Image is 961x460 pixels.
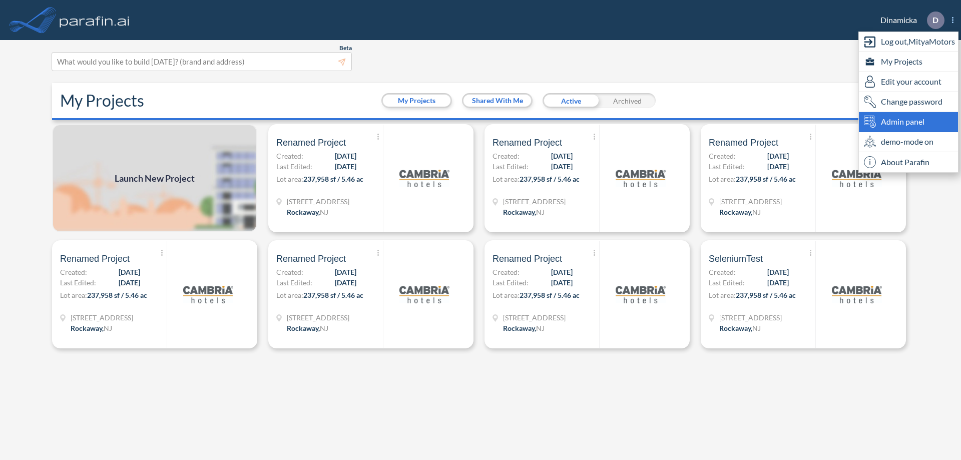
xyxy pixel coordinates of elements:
button: Shared With Me [463,95,531,107]
div: Rockaway, NJ [287,207,328,217]
span: SeleniumTest [709,253,763,265]
span: 237,958 sf / 5.46 ac [303,175,363,183]
span: Last Edited: [709,277,745,288]
div: Archived [599,93,656,108]
span: Renamed Project [493,253,562,265]
span: Lot area: [276,175,303,183]
span: NJ [320,324,328,332]
img: logo [616,269,666,319]
span: 321 Mt Hope Ave [719,196,782,207]
span: NJ [752,324,761,332]
span: NJ [536,208,545,216]
span: NJ [104,324,112,332]
span: Created: [60,267,87,277]
span: Last Edited: [276,161,312,172]
h2: My Projects [60,91,144,110]
span: Rockaway , [71,324,104,332]
span: Rockaway , [503,324,536,332]
img: logo [58,10,132,30]
span: 237,958 sf / 5.46 ac [520,291,580,299]
span: Rockaway , [719,208,752,216]
div: Rockaway, NJ [719,207,761,217]
span: [DATE] [551,151,573,161]
span: 321 Mt Hope Ave [719,312,782,323]
span: Admin panel [881,116,924,128]
div: Rockaway, NJ [287,323,328,333]
p: D [932,16,938,25]
span: Lot area: [709,175,736,183]
span: NJ [536,324,545,332]
span: NJ [320,208,328,216]
span: [DATE] [335,151,356,161]
span: Created: [493,267,520,277]
div: Log out [859,32,958,52]
span: Renamed Project [60,253,130,265]
span: [DATE] [551,267,573,277]
span: 237,958 sf / 5.46 ac [520,175,580,183]
span: Renamed Project [709,137,778,149]
span: [DATE] [119,277,140,288]
span: My Projects [881,56,922,68]
span: Last Edited: [276,277,312,288]
div: Rockaway, NJ [71,323,112,333]
span: Created: [276,151,303,161]
span: Rockaway , [503,208,536,216]
img: logo [832,153,882,203]
span: Lot area: [493,175,520,183]
img: logo [183,269,233,319]
a: Launch New Project [52,124,257,232]
span: [DATE] [767,277,789,288]
span: [DATE] [551,161,573,172]
img: logo [399,269,449,319]
span: Lot area: [493,291,520,299]
span: [DATE] [335,267,356,277]
span: 321 Mt Hope Ave [287,312,349,323]
div: Active [543,93,599,108]
div: About Parafin [859,152,958,172]
span: Renamed Project [493,137,562,149]
div: Dinamicka [865,12,953,29]
div: Admin panel [859,112,958,132]
span: [DATE] [767,151,789,161]
span: 321 Mt Hope Ave [503,312,566,323]
span: demo-mode on [881,136,933,148]
span: [DATE] [335,277,356,288]
span: 237,958 sf / 5.46 ac [87,291,147,299]
img: logo [616,153,666,203]
span: Lot area: [709,291,736,299]
span: Rockaway , [287,208,320,216]
span: 237,958 sf / 5.46 ac [303,291,363,299]
span: Lot area: [276,291,303,299]
span: Created: [709,267,736,277]
span: Created: [493,151,520,161]
div: demo-mode on [859,132,958,152]
button: My Projects [383,95,450,107]
span: Created: [276,267,303,277]
span: [DATE] [335,161,356,172]
span: Log out, MityaMotors [881,36,955,48]
div: My Projects [859,52,958,72]
span: 321 Mt Hope Ave [503,196,566,207]
span: Last Edited: [493,277,529,288]
span: NJ [752,208,761,216]
span: 321 Mt Hope Ave [71,312,133,323]
div: Rockaway, NJ [719,323,761,333]
span: Renamed Project [276,137,346,149]
span: Last Edited: [60,277,96,288]
img: logo [399,153,449,203]
span: Last Edited: [709,161,745,172]
span: Rockaway , [719,324,752,332]
div: Change password [859,92,958,112]
span: 237,958 sf / 5.46 ac [736,291,796,299]
span: 321 Mt Hope Ave [287,196,349,207]
span: Created: [709,151,736,161]
span: i [864,156,876,168]
img: add [52,124,257,232]
img: logo [832,269,882,319]
span: Launch New Project [115,172,195,185]
span: Last Edited: [493,161,529,172]
span: Beta [339,44,352,52]
div: Rockaway, NJ [503,323,545,333]
span: Renamed Project [276,253,346,265]
span: [DATE] [119,267,140,277]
